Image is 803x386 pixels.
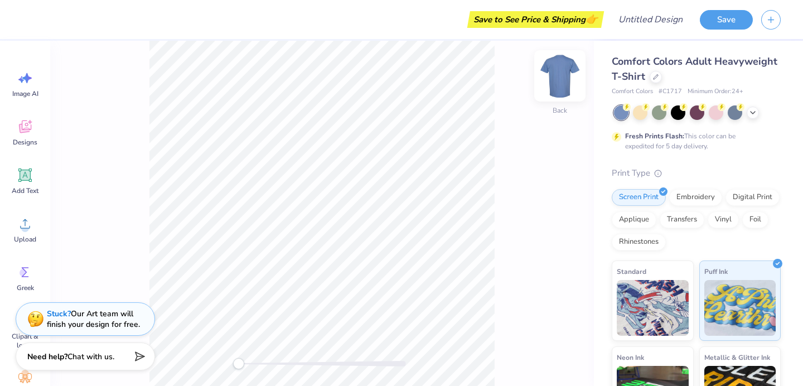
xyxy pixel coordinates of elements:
[67,351,114,362] span: Chat with us.
[17,283,34,292] span: Greek
[553,105,567,115] div: Back
[742,211,768,228] div: Foil
[708,211,739,228] div: Vinyl
[612,189,666,206] div: Screen Print
[609,8,691,31] input: Untitled Design
[233,358,244,369] div: Accessibility label
[669,189,722,206] div: Embroidery
[700,10,753,30] button: Save
[704,266,728,277] span: Puff Ink
[12,186,38,195] span: Add Text
[612,87,653,96] span: Comfort Colors
[13,138,37,147] span: Designs
[625,131,762,151] div: This color can be expedited for 5 day delivery.
[470,11,601,28] div: Save to See Price & Shipping
[27,351,67,362] strong: Need help?
[612,167,781,180] div: Print Type
[47,308,140,330] div: Our Art team will finish your design for free.
[625,132,684,141] strong: Fresh Prints Flash:
[47,308,71,319] strong: Stuck?
[659,87,682,96] span: # C1717
[660,211,704,228] div: Transfers
[617,351,644,363] span: Neon Ink
[612,234,666,250] div: Rhinestones
[617,266,646,277] span: Standard
[688,87,743,96] span: Minimum Order: 24 +
[12,89,38,98] span: Image AI
[538,54,582,98] img: Back
[617,280,689,336] img: Standard
[612,55,777,83] span: Comfort Colors Adult Heavyweight T-Shirt
[704,280,776,336] img: Puff Ink
[586,12,598,26] span: 👉
[612,211,656,228] div: Applique
[704,351,770,363] span: Metallic & Glitter Ink
[14,235,36,244] span: Upload
[7,332,43,350] span: Clipart & logos
[725,189,780,206] div: Digital Print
